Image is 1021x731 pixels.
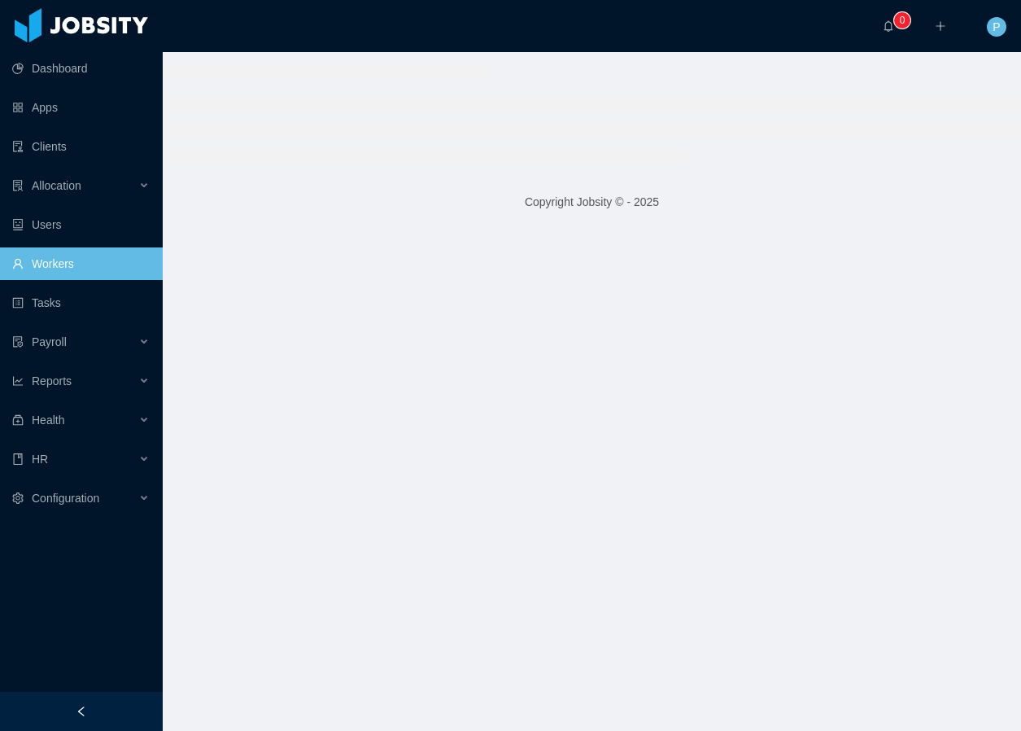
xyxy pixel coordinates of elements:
i: icon: book [12,453,24,465]
i: icon: setting [12,492,24,504]
span: Payroll [32,335,67,348]
i: icon: line-chart [12,375,24,387]
a: icon: auditClients [12,130,150,163]
span: Health [32,414,64,427]
footer: Copyright Jobsity © - 2025 [163,174,1021,230]
i: icon: file-protect [12,336,24,348]
span: Reports [32,374,72,387]
span: P [993,17,1000,37]
i: icon: medicine-box [12,414,24,426]
a: icon: appstoreApps [12,91,150,124]
a: icon: profileTasks [12,287,150,319]
i: icon: solution [12,180,24,191]
span: Configuration [32,492,99,505]
span: Allocation [32,179,81,192]
i: icon: plus [935,20,946,32]
a: icon: robotUsers [12,208,150,241]
span: HR [32,453,48,466]
i: icon: bell [883,20,894,32]
a: icon: pie-chartDashboard [12,52,150,85]
sup: 0 [894,12,910,28]
a: icon: userWorkers [12,247,150,280]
